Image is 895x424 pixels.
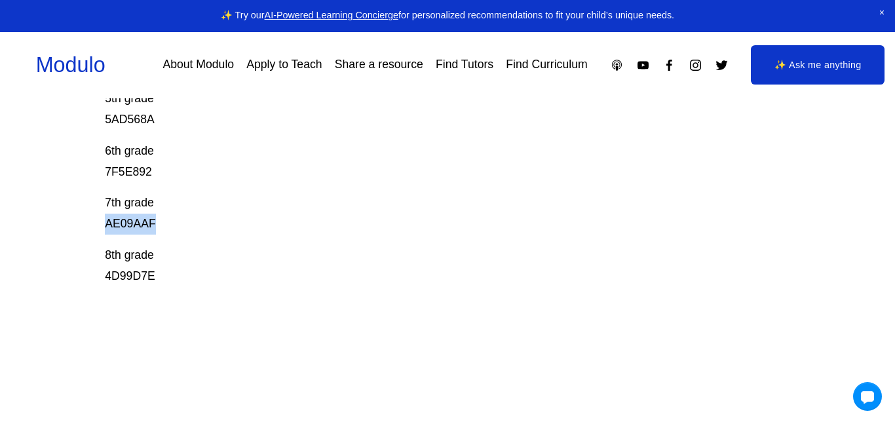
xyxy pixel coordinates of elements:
[105,88,721,130] p: 5th grade 5AD568A
[36,53,105,77] a: Modulo
[715,58,729,72] a: Twitter
[105,245,721,287] p: 8th grade 4D99D7E
[751,45,885,85] a: ✨ Ask me anything
[689,58,702,72] a: Instagram
[105,193,721,235] p: 7th grade AE09AAF
[436,54,493,77] a: Find Tutors
[335,54,423,77] a: Share a resource
[662,58,676,72] a: Facebook
[246,54,322,77] a: Apply to Teach
[265,10,398,20] a: AI-Powered Learning Concierge
[162,54,234,77] a: About Modulo
[506,54,587,77] a: Find Curriculum
[105,141,721,183] p: 6th grade 7F5E892
[636,58,650,72] a: YouTube
[610,58,624,72] a: Apple Podcasts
